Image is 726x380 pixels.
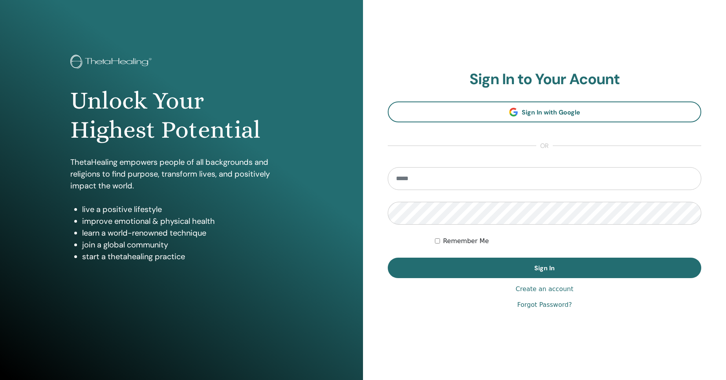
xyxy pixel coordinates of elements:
[443,236,489,246] label: Remember Me
[517,300,572,310] a: Forgot Password?
[388,70,701,89] h2: Sign In to Your Acount
[82,215,293,227] li: improve emotional & physical health
[388,101,701,122] a: Sign In with Google
[515,284,573,294] a: Create an account
[82,251,293,262] li: start a thetahealing practice
[522,108,580,116] span: Sign In with Google
[82,203,293,215] li: live a positive lifestyle
[435,236,701,246] div: Keep me authenticated indefinitely or until I manually logout
[70,156,293,192] p: ThetaHealing empowers people of all backgrounds and religions to find purpose, transform lives, a...
[70,86,293,145] h1: Unlock Your Highest Potential
[536,141,553,151] span: or
[534,264,555,272] span: Sign In
[82,239,293,251] li: join a global community
[82,227,293,239] li: learn a world-renowned technique
[388,258,701,278] button: Sign In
